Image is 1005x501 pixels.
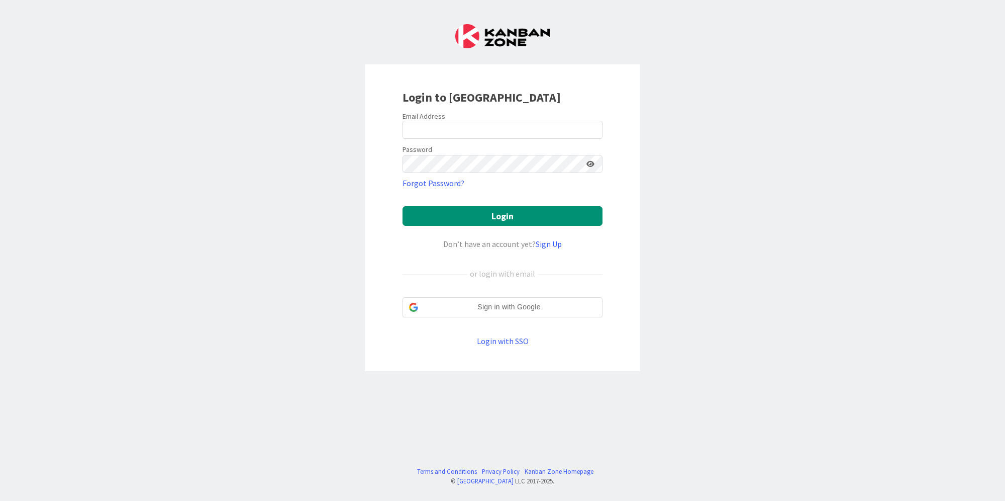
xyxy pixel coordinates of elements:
a: Terms and Conditions [417,467,477,476]
div: Sign in with Google [403,297,602,317]
div: Don’t have an account yet? [403,238,602,250]
a: Privacy Policy [482,467,520,476]
b: Login to [GEOGRAPHIC_DATA] [403,90,561,105]
label: Password [403,144,432,155]
button: Login [403,206,602,226]
div: or login with email [467,268,538,280]
a: Login with SSO [477,336,529,346]
img: Kanban Zone [455,24,550,48]
label: Email Address [403,112,445,121]
a: Forgot Password? [403,177,464,189]
a: Kanban Zone Homepage [525,467,593,476]
a: Sign Up [536,239,562,249]
div: © LLC 2017- 2025 . [412,476,593,486]
span: Sign in with Google [422,302,596,312]
a: [GEOGRAPHIC_DATA] [457,477,514,485]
